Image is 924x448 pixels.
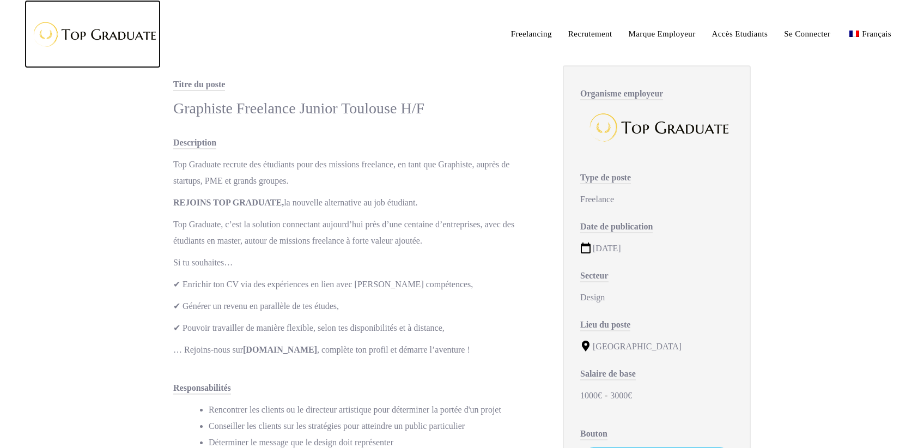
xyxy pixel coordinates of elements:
span: Organisme employeur [580,89,663,100]
p: Top Graduate, c’est la solution connectant aujourd’hui près d’une centaine d’entreprises, avec de... [173,216,541,249]
span: Secteur [580,271,609,282]
span: Lieu du poste [580,320,630,331]
span: Date de publication [580,222,653,233]
div: [GEOGRAPHIC_DATA] [580,338,733,355]
span: Description [173,138,216,149]
div: Graphiste Freelance Junior Toulouse H/F [173,98,541,118]
p: … Rejoins-nous sur , complète ton profil et démarre l’aventure ! [173,342,541,358]
span: Type de poste [580,173,631,184]
p: Si tu souhaites… [173,255,541,271]
p: ✔ Pouvoir travailler de manière flexible, selon tes disponibilités et à distance, [173,320,541,336]
span: Marque Employeur [629,29,696,38]
li: Rencontrer les clients ou le directeur artistique pour déterminer la portée d'un projet [209,402,541,418]
span: Recrutement [568,29,612,38]
div: Freelance [580,191,733,208]
p: la nouvelle alternative au job étudiant. [173,195,541,211]
li: Conseiller les clients sur les stratégies pour atteindre un public particulier [209,418,541,434]
strong: REJOINS TOP GRADUATE, [173,198,284,207]
p: ✔ Enrichir ton CV via des expériences en lien avec [PERSON_NAME] compétences, [173,276,541,293]
p: ✔ Générer un revenu en parallèle de tes études, [173,298,541,314]
strong: [DOMAIN_NAME] [243,345,317,354]
span: Se Connecter [784,29,830,38]
span: - [605,391,607,400]
img: Top Graduate [583,107,731,148]
div: 1000€ 3000€ [580,388,733,404]
div: [DATE] [580,240,733,257]
span: Bouton [580,429,607,440]
span: Français [862,29,891,38]
span: Accès Etudiants [712,29,768,38]
p: Top Graduate recrute des étudiants pour des missions freelance, en tant que Graphiste, auprès de ... [173,156,541,189]
div: Design [580,289,733,306]
span: Freelancing [511,29,552,38]
img: Français [849,31,859,37]
img: Top Graduate [25,16,161,52]
span: Titre du poste [173,80,225,91]
span: Responsabilités [173,383,231,395]
span: Salaire de base [580,369,636,380]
